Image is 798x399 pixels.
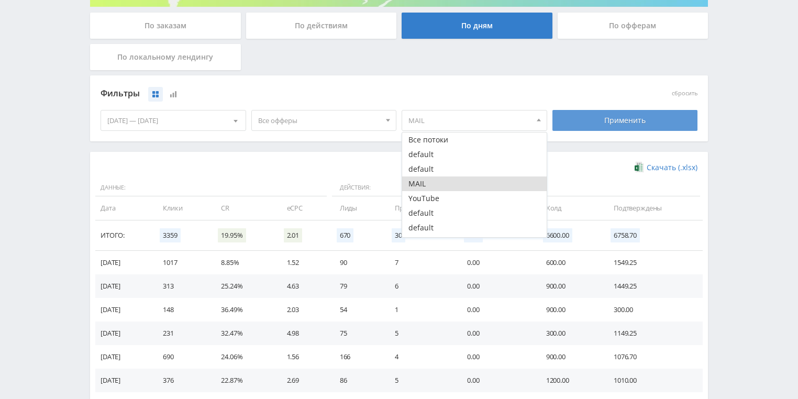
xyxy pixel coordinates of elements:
span: MAIL [408,110,531,130]
span: 670 [337,228,354,242]
td: 690 [152,345,210,369]
td: 8.85% [210,251,276,274]
td: 79 [329,274,384,298]
td: 313 [152,274,210,298]
td: 300.00 [603,298,703,322]
button: Все потоки [402,132,547,147]
td: 1.52 [276,251,329,274]
span: Все офферы [258,110,381,130]
td: Подтверждены [603,196,703,220]
td: 1149.25 [603,322,703,345]
td: Итого: [95,220,152,251]
div: По офферам [558,13,708,39]
td: 900.00 [536,274,603,298]
span: Действия: [332,179,454,197]
td: 376 [152,369,210,392]
img: xlsx [635,162,644,172]
td: eCPC [276,196,329,220]
td: 6 [384,274,457,298]
td: 0.00 [457,369,536,392]
td: 600.00 [536,251,603,274]
td: 22.87% [210,369,276,392]
td: 86 [329,369,384,392]
td: 231 [152,322,210,345]
a: Скачать (.xlsx) [635,162,697,173]
button: сбросить [672,90,697,97]
td: 75 [329,322,384,345]
td: 900.00 [536,298,603,322]
td: 0.00 [457,322,536,345]
div: [DATE] — [DATE] [101,110,246,130]
td: 25.24% [210,274,276,298]
div: По действиям [246,13,397,39]
td: 90 [329,251,384,274]
button: default [402,147,547,162]
td: 32.47% [210,322,276,345]
td: 1.56 [276,345,329,369]
td: 2.69 [276,369,329,392]
td: 1017 [152,251,210,274]
span: 6758.70 [611,228,640,242]
td: 900.00 [536,345,603,369]
td: 0.00 [457,298,536,322]
button: YouTube [402,191,547,206]
span: Финансы: [459,179,700,197]
td: 4.63 [276,274,329,298]
td: 36.49% [210,298,276,322]
td: Дата [95,196,152,220]
div: Применить [552,110,698,131]
td: 1200.00 [536,369,603,392]
div: По локальному лендингу [90,44,241,70]
button: default [402,162,547,176]
td: 1010.00 [603,369,703,392]
td: 4 [384,345,457,369]
td: 1076.70 [603,345,703,369]
td: 5 [384,369,457,392]
button: default [402,235,547,250]
td: Клики [152,196,210,220]
td: 2.03 [276,298,329,322]
td: [DATE] [95,251,152,274]
div: По дням [402,13,552,39]
span: 19.95% [218,228,246,242]
td: 5 [384,322,457,345]
span: 30 [392,228,405,242]
span: Скачать (.xlsx) [647,163,697,172]
div: По заказам [90,13,241,39]
span: 2.01 [284,228,302,242]
td: [DATE] [95,369,152,392]
td: [DATE] [95,345,152,369]
button: MAIL [402,176,547,191]
td: 0.00 [457,345,536,369]
td: 24.06% [210,345,276,369]
td: Лиды [329,196,384,220]
div: Фильтры [101,86,547,102]
td: [DATE] [95,274,152,298]
td: 4.98 [276,322,329,345]
td: 7 [384,251,457,274]
td: 1549.25 [603,251,703,274]
td: 148 [152,298,210,322]
td: CR [210,196,276,220]
td: [DATE] [95,298,152,322]
span: 6600.00 [543,228,572,242]
td: 54 [329,298,384,322]
button: default [402,206,547,220]
td: 0.00 [457,251,536,274]
span: Данные: [95,179,327,197]
button: default [402,220,547,235]
td: [DATE] [95,322,152,345]
td: 300.00 [536,322,603,345]
td: 1 [384,298,457,322]
td: 1449.25 [603,274,703,298]
span: 3359 [160,228,180,242]
td: 166 [329,345,384,369]
td: 0.00 [457,274,536,298]
td: Холд [536,196,603,220]
td: Продажи [384,196,457,220]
